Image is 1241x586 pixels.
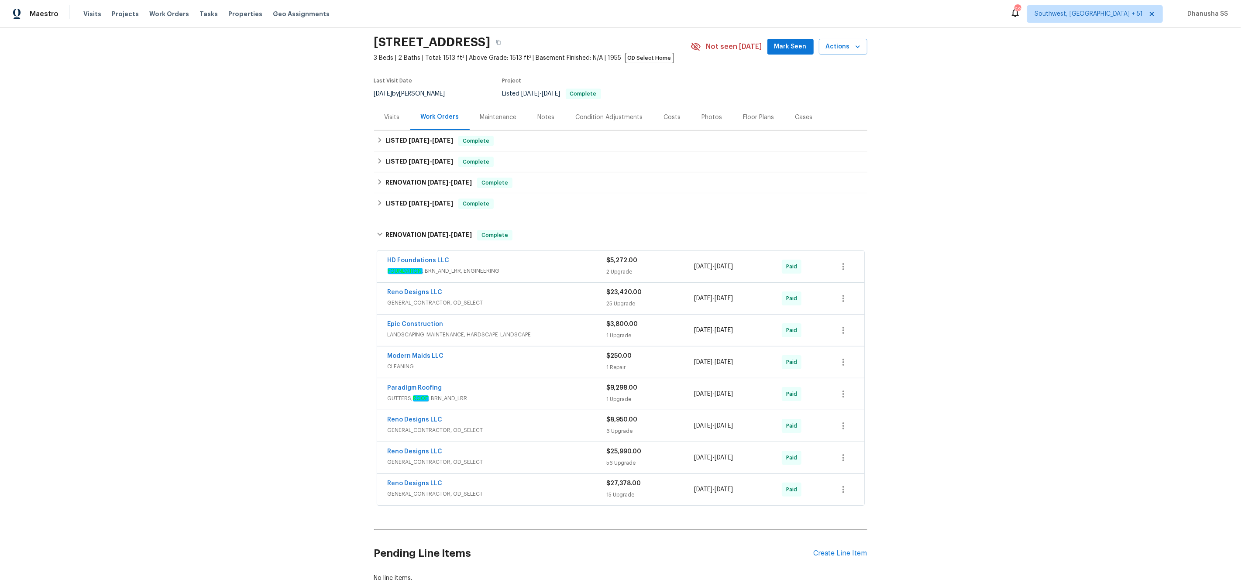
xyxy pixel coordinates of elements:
[388,417,443,423] a: Reno Designs LLC
[786,358,801,367] span: Paid
[478,178,512,187] span: Complete
[607,331,694,340] div: 1 Upgrade
[786,262,801,271] span: Paid
[607,395,694,404] div: 1 Upgrade
[567,91,600,96] span: Complete
[388,268,423,274] em: FOUNDATION
[694,485,733,494] span: -
[786,485,801,494] span: Paid
[774,41,807,52] span: Mark Seen
[715,359,733,365] span: [DATE]
[374,172,867,193] div: RENOVATION [DATE]-[DATE]Complete
[786,453,801,462] span: Paid
[694,359,712,365] span: [DATE]
[607,267,694,276] div: 2 Upgrade
[478,231,512,240] span: Complete
[767,39,814,55] button: Mark Seen
[715,391,733,397] span: [DATE]
[459,199,493,208] span: Complete
[786,326,801,335] span: Paid
[480,113,517,122] div: Maintenance
[607,490,694,499] div: 15 Upgrade
[694,326,733,335] span: -
[607,321,638,327] span: $3,800.00
[1014,5,1021,14] div: 621
[715,423,733,429] span: [DATE]
[374,78,413,83] span: Last Visit Date
[819,39,867,55] button: Actions
[694,423,712,429] span: [DATE]
[388,426,607,435] span: GENERAL_CONTRACTOR, OD_SELECT
[451,232,472,238] span: [DATE]
[607,257,638,264] span: $5,272.00
[451,179,472,185] span: [DATE]
[607,480,641,487] span: $27,378.00
[374,574,867,583] div: No line items.
[607,385,638,391] span: $9,298.00
[385,113,400,122] div: Visits
[694,453,733,462] span: -
[413,395,429,401] em: ROOF
[432,200,453,206] span: [DATE]
[715,327,733,333] span: [DATE]
[814,549,867,558] div: Create Line Item
[786,422,801,430] span: Paid
[625,53,674,63] span: OD Select Home
[694,390,733,398] span: -
[409,158,430,164] span: [DATE]
[421,113,459,121] div: Work Orders
[715,264,733,270] span: [DATE]
[502,91,601,97] span: Listed
[694,294,733,303] span: -
[607,363,694,372] div: 1 Repair
[409,137,453,144] span: -
[432,158,453,164] span: [DATE]
[273,10,330,18] span: Geo Assignments
[694,295,712,302] span: [DATE]
[491,34,506,50] button: Copy Address
[374,151,867,172] div: LISTED [DATE]-[DATE]Complete
[786,294,801,303] span: Paid
[30,10,58,18] span: Maestro
[694,391,712,397] span: [DATE]
[112,10,139,18] span: Projects
[374,54,691,62] span: 3 Beds | 2 Baths | Total: 1513 ft² | Above Grade: 1513 ft² | Basement Finished: N/A | 1955
[374,89,456,99] div: by [PERSON_NAME]
[388,353,444,359] a: Modern Maids LLC
[374,91,392,97] span: [DATE]
[374,193,867,214] div: LISTED [DATE]-[DATE]Complete
[388,458,607,466] span: GENERAL_CONTRACTOR, OD_SELECT
[542,91,560,97] span: [DATE]
[388,267,607,275] span: , BRN_AND_LRR, ENGINEERING
[388,385,442,391] a: Paradigm Roofing
[409,158,453,164] span: -
[702,113,722,122] div: Photos
[694,358,733,367] span: -
[409,200,453,206] span: -
[427,179,472,185] span: -
[409,137,430,144] span: [DATE]
[607,417,638,423] span: $8,950.00
[694,264,712,270] span: [DATE]
[538,113,555,122] div: Notes
[1184,10,1228,18] span: Dhanusha SS
[607,427,694,435] div: 6 Upgrade
[385,157,453,167] h6: LISTED
[826,41,860,52] span: Actions
[459,158,493,166] span: Complete
[694,455,712,461] span: [DATE]
[374,221,867,249] div: RENOVATION [DATE]-[DATE]Complete
[149,10,189,18] span: Work Orders
[427,179,448,185] span: [DATE]
[409,200,430,206] span: [DATE]
[522,91,560,97] span: -
[607,449,642,455] span: $25,990.00
[388,480,443,487] a: Reno Designs LLC
[388,330,607,339] span: LANDSCAPING_MAINTENANCE, HARDSCAPE_LANDSCAPE
[388,394,607,403] span: GUTTERS, , BRN_AND_LRR
[522,91,540,97] span: [DATE]
[427,232,472,238] span: -
[607,353,632,359] span: $250.00
[502,78,522,83] span: Project
[607,459,694,467] div: 56 Upgrade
